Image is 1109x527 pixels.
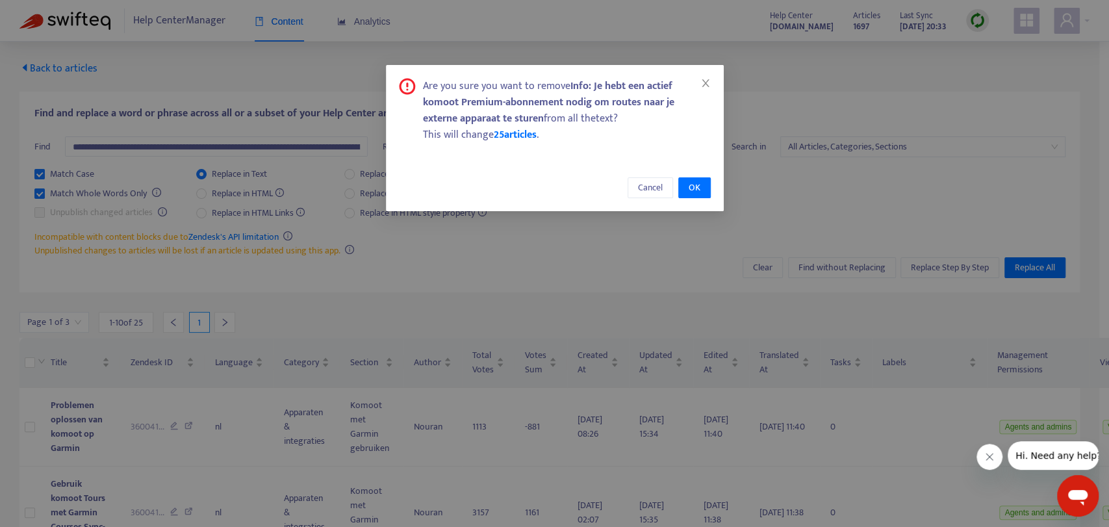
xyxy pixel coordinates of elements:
[423,77,674,127] b: Info: Je hebt een actief komoot Premium-abonnement nodig om routes naar je externe apparaat te st...
[678,177,711,198] button: OK
[628,177,673,198] button: Cancel
[1008,441,1099,470] iframe: Message from company
[494,126,537,144] span: 25 articles
[1057,475,1099,517] iframe: Button to launch messaging window
[423,78,711,127] div: Are you sure you want to remove from all the text ?
[689,181,700,195] span: OK
[698,76,713,90] button: Close
[8,9,94,19] span: Hi. Need any help?
[976,444,1002,470] iframe: Close message
[423,127,711,143] div: This will change .
[700,78,711,88] span: close
[638,181,663,195] span: Cancel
